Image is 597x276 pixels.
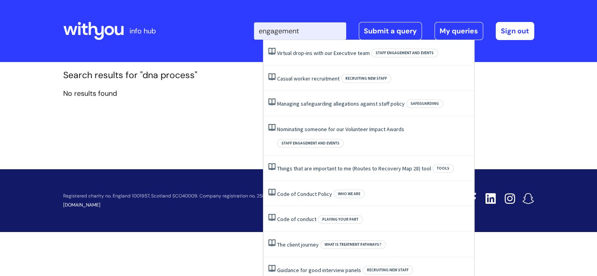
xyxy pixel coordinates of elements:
p: Registered charity no. England 1001957, Scotland SCO40009. Company registration no. 2580377 [63,194,413,199]
span: Staff engagement and events [277,139,344,148]
div: | - [254,22,534,40]
a: Casual worker recruitment [277,75,340,82]
span: Who we are [334,190,365,198]
a: Code of conduct [277,216,316,223]
span: Safeguarding [406,99,443,108]
a: Nominating someone for our Volunteer Impact Awards [277,126,404,133]
h1: Search results for "dna process" [63,70,534,81]
span: Staff engagement and events [371,49,438,57]
a: Guidance for good interview panels [277,267,361,274]
a: [DOMAIN_NAME] [63,202,100,208]
a: Virtual drop-ins with our Executive team [277,49,370,57]
a: My queries [435,22,483,40]
a: Managing safeguarding allegations against staff policy [277,100,405,107]
span: Recruiting new staff [363,266,413,274]
span: Playing your part [318,215,363,224]
a: Sign out [496,22,534,40]
a: The client journey [277,241,319,248]
span: What is Treatment Pathways? [320,240,386,249]
a: Things that are important to me (Routes to Recovery Map 28) tool [277,165,431,172]
p: No results found [63,87,534,100]
span: Tools [433,164,454,173]
a: Submit a query [359,22,422,40]
input: Search [254,22,346,40]
p: info hub [130,25,156,37]
span: Recruiting new staff [341,74,391,83]
a: Code of Conduct Policy [277,190,332,197]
